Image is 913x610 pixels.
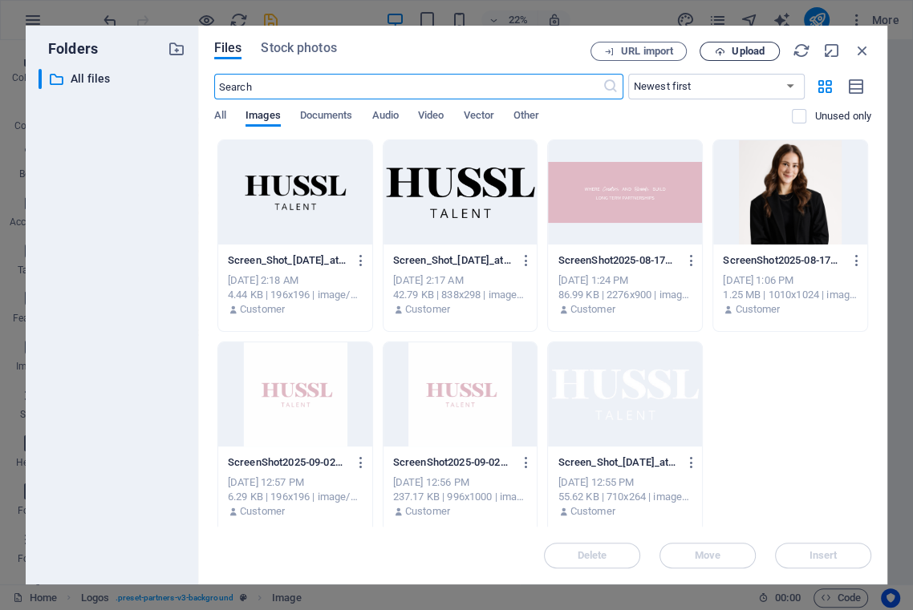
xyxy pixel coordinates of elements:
p: Screen_Shot_2025-09-04_at_10.15.58_am-removebg-preview-YrqZZb-NELzMLxtzlMy9rg--iqHsIj21ImYcXqUqXE... [228,253,347,268]
p: Folders [39,38,98,59]
div: ​ [39,69,42,89]
input: Search [214,74,603,99]
span: Stock photos [261,38,336,58]
span: Images [245,106,281,128]
div: [DATE] 1:24 PM [558,273,692,288]
p: All files [71,70,156,88]
div: 6.29 KB | 196x196 | image/png [228,490,363,504]
span: Files [214,38,242,58]
p: ScreenShot2025-09-02at8.56.04pm-6skXNGCSb6-awuYJXKxvog.png [393,455,513,470]
div: 1.25 MB | 1010x1024 | image/png [723,288,858,302]
p: Screen_Shot_2025-09-02_at_8.54.43_pm-removebg-preview-zGzuIQYB2kIUu6KI14haqw.png [558,455,677,470]
div: [DATE] 12:55 PM [558,475,692,490]
span: Documents [300,106,353,128]
div: [DATE] 2:18 AM [228,273,363,288]
div: 86.99 KB | 2276x900 | image/png [558,288,692,302]
p: ScreenShot2025-09-02at8.56.04pm-6skXNGCSb6-awuYJXKxvog-Btb7WCK3tZJa4F39_GWamQ.png [228,455,347,470]
span: Upload [732,46,765,56]
div: 42.79 KB | 838x298 | image/png [393,288,528,302]
div: [DATE] 12:56 PM [393,475,528,490]
span: Vector [463,106,494,128]
p: ScreenShot2025-08-17at6.11.55pm-AI6yUseKIGo0MqztugaucA.png [723,253,842,268]
div: 4.44 KB | 196x196 | image/png [228,288,363,302]
p: Customer [405,302,450,317]
div: [DATE] 12:57 PM [228,475,363,490]
p: Customer [735,302,780,317]
p: Customer [570,302,615,317]
p: Customer [240,302,285,317]
div: [DATE] 1:06 PM [723,273,858,288]
p: Customer [405,504,450,519]
span: Audio [371,106,398,128]
span: Video [418,106,444,128]
i: Minimize [823,42,841,59]
p: Displays only files that are not in use on the website. Files added during this session can still... [814,109,871,123]
button: Upload [700,42,780,61]
i: Close [854,42,871,59]
p: Customer [570,504,615,519]
span: Other [513,106,539,128]
span: URL import [621,46,673,56]
div: 237.17 KB | 996x1000 | image/png [393,490,528,504]
i: Create new folder [168,40,185,58]
p: ScreenShot2025-08-17at12.42.36pm-IaKOYegxx7VQsNQBkYny3w.png [558,253,677,268]
button: URL import [590,42,687,61]
div: [DATE] 2:17 AM [393,273,528,288]
span: All [214,106,226,128]
i: Reload [793,42,810,59]
p: Customer [240,504,285,519]
div: 55.62 KB | 710x264 | image/png [558,490,692,504]
p: Screen_Shot_2025-09-04_at_10.15.58_am-removebg-preview-YrqZZb-NELzMLxtzlMy9rg.png [393,253,513,268]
